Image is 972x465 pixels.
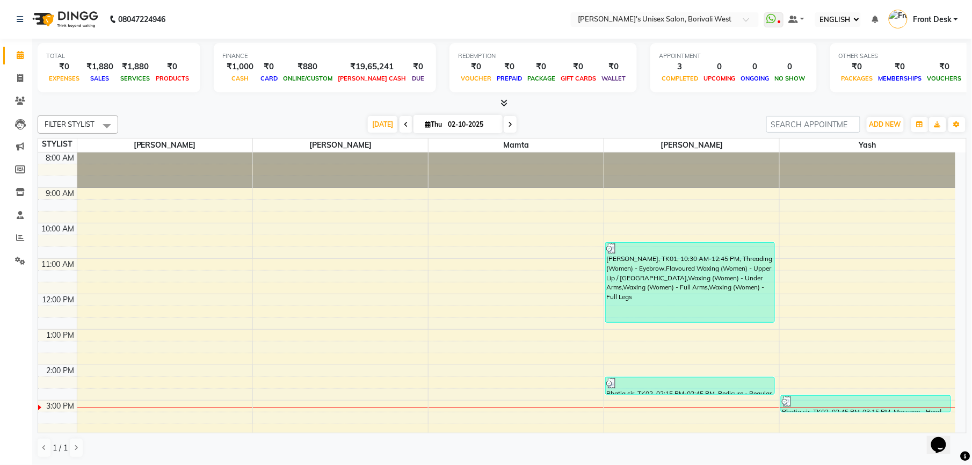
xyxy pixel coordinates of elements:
[772,61,808,73] div: 0
[280,61,335,73] div: ₹880
[659,75,701,82] span: COMPLETED
[429,139,604,152] span: Mamta
[118,61,153,73] div: ₹1,880
[867,117,904,132] button: ADD NEW
[606,243,774,322] div: [PERSON_NAME], TK01, 10:30 AM-12:45 PM, Threading (Women) - Eyebrow,Flavoured Waxing (Women) - Up...
[82,61,118,73] div: ₹1,880
[701,61,738,73] div: 0
[604,139,779,152] span: [PERSON_NAME]
[925,75,964,82] span: VOUCHERS
[38,139,77,150] div: STYLIST
[45,365,77,376] div: 2:00 PM
[46,75,82,82] span: EXPENSES
[458,61,494,73] div: ₹0
[558,61,599,73] div: ₹0
[335,61,409,73] div: ₹19,65,241
[869,120,901,128] span: ADD NEW
[253,139,428,152] span: [PERSON_NAME]
[599,61,628,73] div: ₹0
[44,188,77,199] div: 9:00 AM
[599,75,628,82] span: WALLET
[222,61,258,73] div: ₹1,000
[458,75,494,82] span: VOUCHER
[153,75,192,82] span: PRODUCTS
[45,120,95,128] span: FILTER STYLIST
[368,116,397,133] span: [DATE]
[772,75,808,82] span: NO SHOW
[889,10,908,28] img: Front Desk
[118,75,153,82] span: SERVICES
[258,61,280,73] div: ₹0
[53,442,68,454] span: 1 / 1
[494,75,525,82] span: PREPAID
[422,120,445,128] span: Thu
[659,52,808,61] div: APPOINTMENT
[229,75,251,82] span: CASH
[77,139,252,152] span: [PERSON_NAME]
[876,61,925,73] div: ₹0
[46,52,192,61] div: TOTAL
[781,396,951,412] div: Bhatia sir, TK02, 02:45 PM-03:15 PM, Massage - Head
[927,422,961,454] iframe: chat widget
[766,116,860,133] input: SEARCH APPOINTMENT
[280,75,335,82] span: ONLINE/CUSTOM
[46,61,82,73] div: ₹0
[738,61,772,73] div: 0
[701,75,738,82] span: UPCOMING
[494,61,525,73] div: ₹0
[876,75,925,82] span: MEMBERSHIPS
[409,61,427,73] div: ₹0
[525,61,558,73] div: ₹0
[222,52,427,61] div: FINANCE
[659,61,701,73] div: 3
[738,75,772,82] span: ONGOING
[525,75,558,82] span: PACKAGE
[40,294,77,306] div: 12:00 PM
[558,75,599,82] span: GIFT CARDS
[40,259,77,270] div: 11:00 AM
[780,139,955,152] span: Yash
[458,52,628,61] div: REDEMPTION
[445,117,498,133] input: 2025-10-02
[913,14,952,25] span: Front Desk
[606,377,774,394] div: Bhatia sir, TK02, 02:15 PM-02:45 PM, Pedicure - Regular
[118,4,165,34] b: 08047224946
[839,61,876,73] div: ₹0
[925,61,964,73] div: ₹0
[409,75,427,82] span: DUE
[88,75,112,82] span: SALES
[44,152,77,164] div: 8:00 AM
[27,4,101,34] img: logo
[153,61,192,73] div: ₹0
[40,223,77,235] div: 10:00 AM
[335,75,409,82] span: [PERSON_NAME] CASH
[258,75,280,82] span: CARD
[839,75,876,82] span: PACKAGES
[45,330,77,341] div: 1:00 PM
[45,401,77,412] div: 3:00 PM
